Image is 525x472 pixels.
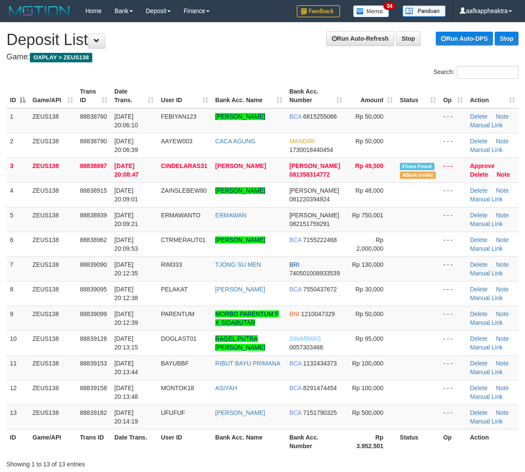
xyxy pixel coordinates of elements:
[470,418,503,425] a: Manual Link
[286,429,346,454] th: Bank Acc. Number
[6,31,519,48] h1: Deposit List
[161,360,188,367] span: BAYUBBF
[495,32,519,45] a: Stop
[470,212,487,219] a: Delete
[496,171,510,178] a: Note
[396,84,440,108] th: Status: activate to sort column ascending
[114,187,138,203] span: [DATE] 20:09:01
[6,207,29,232] td: 5
[303,286,337,293] span: Copy 7550437672 to clipboard
[470,344,503,351] a: Manual Link
[383,2,395,10] span: 34
[215,335,265,351] a: RAGEL PUTRA [PERSON_NAME]
[457,66,519,79] input: Search:
[289,286,301,293] span: BCA
[29,232,77,256] td: ZEUS138
[289,138,315,145] span: MANDIRI
[470,360,487,367] a: Delete
[440,355,467,380] td: - - -
[496,236,509,243] a: Note
[29,355,77,380] td: ZEUS138
[470,187,487,194] a: Delete
[161,113,196,120] span: FEBIYAN123
[496,212,509,219] a: Note
[470,122,503,129] a: Manual Link
[6,53,519,61] h4: Game:
[470,369,503,375] a: Manual Link
[6,256,29,281] td: 7
[215,385,237,391] a: ASIYAH
[470,409,487,416] a: Delete
[6,108,29,133] td: 1
[303,113,337,120] span: Copy 6815255066 to clipboard
[396,31,421,46] a: Stop
[80,360,107,367] span: 88839153
[356,113,384,120] span: Rp 50,000
[77,429,111,454] th: Trans ID
[289,187,339,194] span: [PERSON_NAME]
[470,196,503,203] a: Manual Link
[289,385,301,391] span: BCA
[496,187,509,194] a: Note
[301,310,335,317] span: Copy 1210047329 to clipboard
[212,84,286,108] th: Bank Acc. Name: activate to sort column ascending
[161,236,205,243] span: CTRMERAUT01
[161,286,188,293] span: PELAKAT
[6,84,29,108] th: ID: activate to sort column descending
[470,171,488,178] a: Delete
[496,360,509,367] a: Note
[470,245,503,252] a: Manual Link
[6,232,29,256] td: 6
[157,429,211,454] th: User ID
[470,220,503,227] a: Manual Link
[436,32,493,45] a: Run Auto-DPS
[346,429,396,454] th: Rp 3.952.501
[440,232,467,256] td: - - -
[402,5,446,17] img: panduan.png
[289,310,299,317] span: BNI
[440,404,467,429] td: - - -
[440,108,467,133] td: - - -
[215,236,265,243] a: [PERSON_NAME]
[114,385,138,400] span: [DATE] 20:13:48
[470,236,487,243] a: Delete
[6,429,29,454] th: ID
[6,182,29,207] td: 4
[289,146,333,153] span: Copy 1730018440454 to clipboard
[6,281,29,306] td: 8
[161,261,182,268] span: RIM333
[80,385,107,391] span: 88839158
[29,281,77,306] td: ZEUS138
[114,212,138,227] span: [DATE] 20:09:21
[356,187,384,194] span: Rp 48,000
[30,53,92,62] span: OXPLAY > ZEUS138
[467,429,519,454] th: Action
[161,335,196,342] span: DOGLAST01
[215,409,265,416] a: [PERSON_NAME]
[80,286,107,293] span: 88839095
[440,207,467,232] td: - - -
[353,5,389,17] img: Button%20Memo.svg
[289,212,339,219] span: [PERSON_NAME]
[215,212,246,219] a: ERMAWAN
[29,429,77,454] th: Game/API
[440,330,467,355] td: - - -
[289,335,321,342] span: SINARMAS
[352,212,383,219] span: Rp 750,001
[496,113,509,120] a: Note
[440,84,467,108] th: Op: activate to sort column ascending
[355,162,383,169] span: Rp 49,500
[289,196,330,203] span: Copy 081220394924 to clipboard
[470,162,495,169] a: Approve
[356,310,384,317] span: Rp 50,000
[440,133,467,158] td: - - -
[29,380,77,404] td: ZEUS138
[470,113,487,120] a: Delete
[496,409,509,416] a: Note
[356,286,384,293] span: Rp 30,000
[356,236,383,252] span: Rp 2,000,000
[6,4,72,17] img: MOTION_logo.png
[114,335,138,351] span: [DATE] 20:13:15
[80,212,107,219] span: 88838939
[440,158,467,182] td: - - -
